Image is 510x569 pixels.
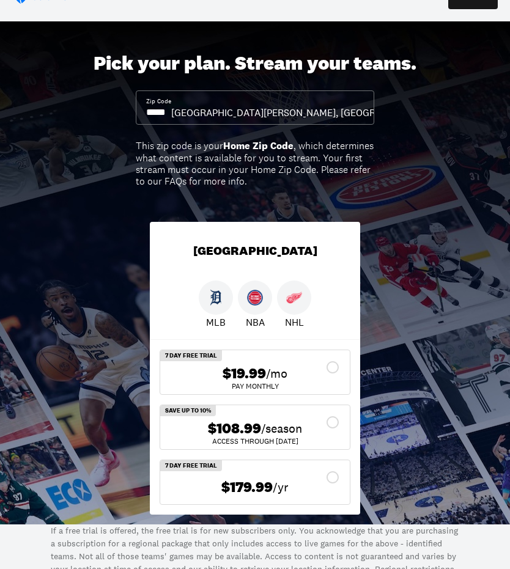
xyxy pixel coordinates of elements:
[136,140,374,187] div: This zip code is your , which determines what content is available for you to stream. Your first ...
[286,290,302,306] img: Red Wings
[266,365,287,382] span: /mo
[160,405,216,416] div: Save Up To 10%
[146,97,171,106] div: Zip Code
[160,350,222,361] div: 7 Day Free Trial
[206,315,226,329] p: MLB
[223,139,294,152] b: Home Zip Code
[221,479,273,496] span: $179.99
[170,438,340,445] div: ACCESS THROUGH [DATE]
[160,460,222,471] div: 7 Day Free Trial
[247,290,263,306] img: Pistons
[285,315,304,329] p: NHL
[208,290,224,306] img: Tigers
[170,383,340,390] div: Pay Monthly
[223,365,266,383] span: $19.99
[261,420,302,437] span: /season
[208,420,261,438] span: $108.99
[171,106,433,119] div: [GEOGRAPHIC_DATA][PERSON_NAME], [GEOGRAPHIC_DATA]
[246,315,265,329] p: NBA
[273,479,289,496] span: /yr
[94,52,416,75] div: Pick your plan. Stream your teams.
[150,222,360,281] div: [GEOGRAPHIC_DATA]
